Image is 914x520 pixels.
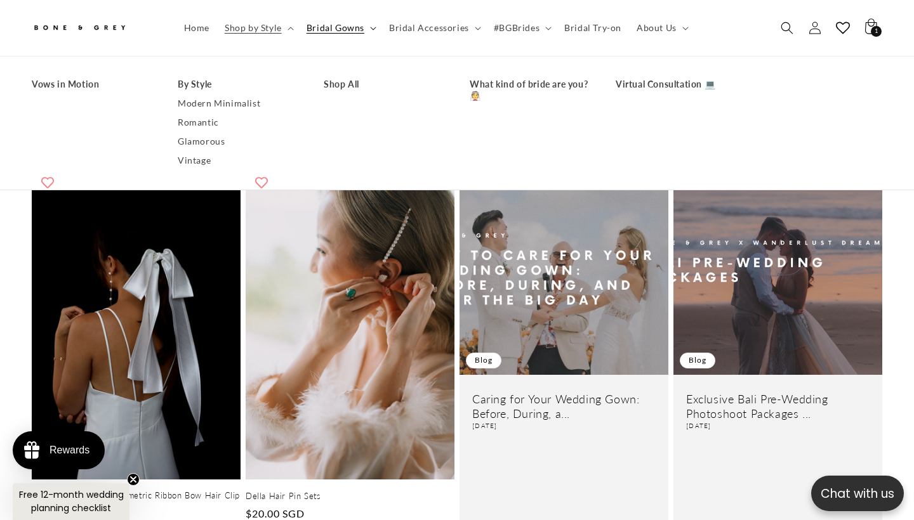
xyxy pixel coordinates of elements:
[13,483,129,520] div: Free 12-month wedding planning checklistClose teaser
[686,392,870,422] a: Exclusive Bali Pre-Wedding Photoshoot Packages ...
[178,133,298,152] a: Glamorous
[307,22,364,34] span: Bridal Gowns
[773,14,801,42] summary: Search
[381,15,486,41] summary: Bridal Accessories
[184,22,209,34] span: Home
[32,490,241,501] a: [PERSON_NAME] Asymmetric Ribbon Bow Hair Clip
[32,75,152,94] a: Vows in Motion
[494,22,540,34] span: #BGBrides
[35,169,60,195] button: Add to wishlist
[178,94,298,113] a: Modern Minimalist
[249,169,274,195] button: Add to wishlist
[27,13,164,43] a: Bone and Grey Bridal
[472,392,656,422] a: Caring for Your Wedding Gown: Before, During, a...
[811,484,904,503] p: Chat with us
[50,445,89,456] div: Rewards
[176,15,217,41] a: Home
[19,488,124,514] span: Free 12-month wedding planning checklist
[127,473,140,486] button: Close teaser
[178,75,298,94] a: By Style
[629,15,694,41] summary: About Us
[32,18,127,39] img: Bone and Grey Bridal
[217,15,299,41] summary: Shop by Style
[225,22,282,34] span: Shop by Style
[470,75,590,105] a: What kind of bride are you? 👰
[299,15,381,41] summary: Bridal Gowns
[616,75,736,94] a: Virtual Consultation 💻
[486,15,557,41] summary: #BGBrides
[564,22,621,34] span: Bridal Try-on
[178,152,298,171] a: Vintage
[324,75,444,94] a: Shop All
[875,26,878,37] span: 1
[811,476,904,511] button: Open chatbox
[389,22,469,34] span: Bridal Accessories
[557,15,629,41] a: Bridal Try-on
[178,113,298,132] a: Romantic
[246,491,454,502] a: Della Hair Pin Sets
[637,22,677,34] span: About Us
